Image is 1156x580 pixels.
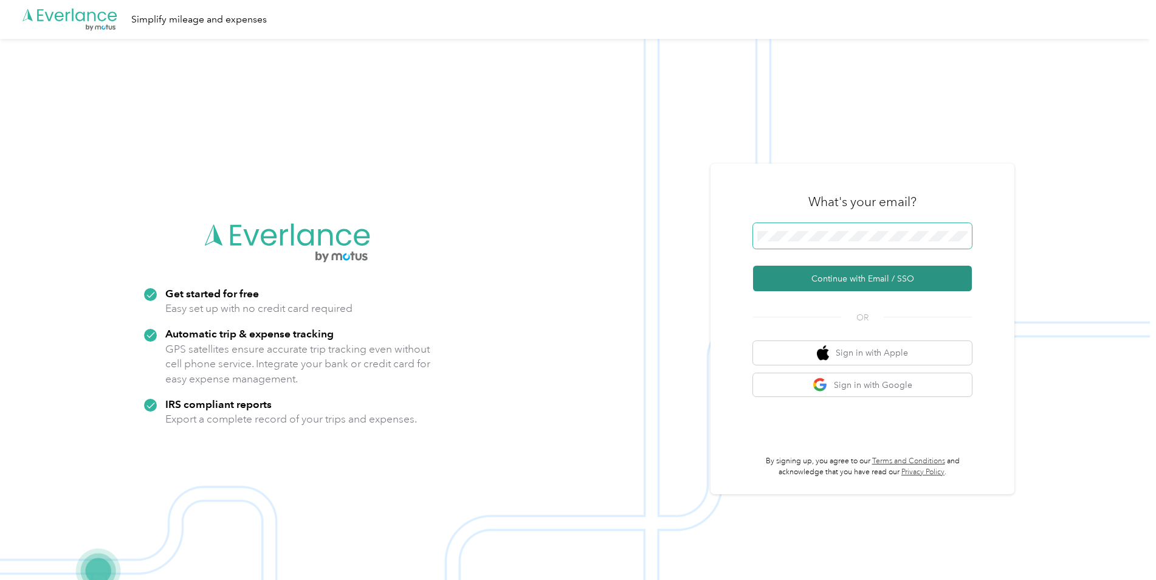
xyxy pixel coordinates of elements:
[165,301,353,316] p: Easy set up with no credit card required
[901,468,944,477] a: Privacy Policy
[165,398,272,410] strong: IRS compliant reports
[165,327,334,340] strong: Automatic trip & expense tracking
[813,378,828,393] img: google logo
[165,412,417,427] p: Export a complete record of your trips and expenses.
[841,311,884,324] span: OR
[817,345,829,361] img: apple logo
[753,341,972,365] button: apple logoSign in with Apple
[753,266,972,291] button: Continue with Email / SSO
[808,193,917,210] h3: What's your email?
[165,342,431,387] p: GPS satellites ensure accurate trip tracking even without cell phone service. Integrate your bank...
[165,287,259,300] strong: Get started for free
[131,12,267,27] div: Simplify mileage and expenses
[872,457,945,466] a: Terms and Conditions
[753,373,972,397] button: google logoSign in with Google
[753,456,972,477] p: By signing up, you agree to our and acknowledge that you have read our .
